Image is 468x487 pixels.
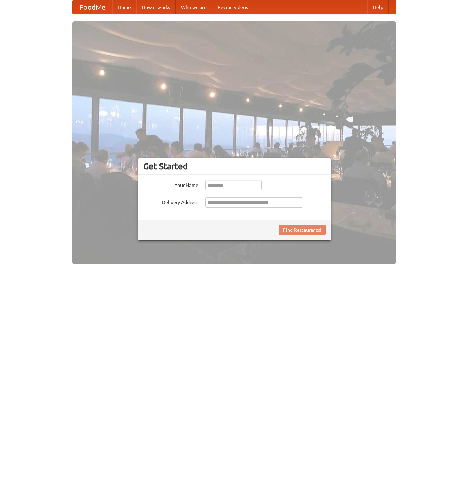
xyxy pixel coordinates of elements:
[176,0,212,14] a: Who we are
[279,225,326,235] button: Find Restaurants!
[136,0,176,14] a: How it works
[143,197,198,206] label: Delivery Address
[73,0,112,14] a: FoodMe
[112,0,136,14] a: Home
[212,0,253,14] a: Recipe videos
[367,0,389,14] a: Help
[143,161,326,171] h3: Get Started
[143,180,198,189] label: Your Name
